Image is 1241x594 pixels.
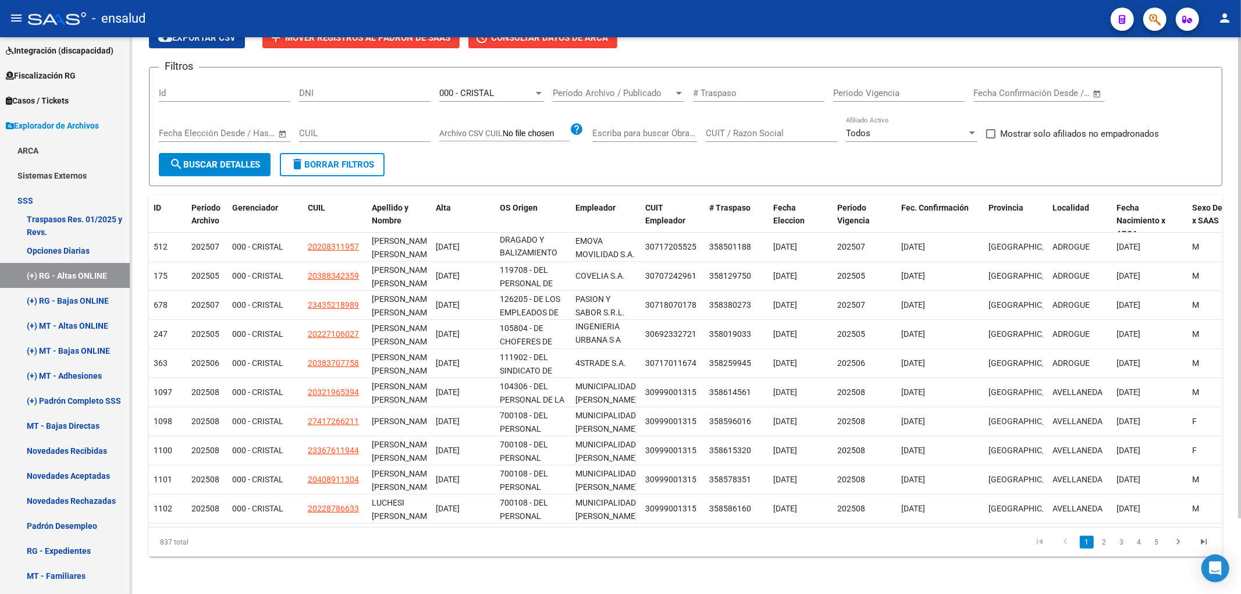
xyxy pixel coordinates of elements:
span: 20228786633 [308,504,359,513]
span: [DATE] [901,358,925,368]
span: [DATE] [1116,358,1140,368]
span: [GEOGRAPHIC_DATA] [988,358,1067,368]
span: Período Archivo [191,203,221,226]
div: [DATE] [436,473,490,486]
span: [PERSON_NAME] [PERSON_NAME] [372,294,434,317]
div: COVELIA S.A. [575,269,625,283]
button: Mover registros al PADRÓN de SAAS [262,27,460,48]
span: [GEOGRAPHIC_DATA] [988,271,1067,280]
span: Explorador de Archivos [6,119,99,132]
span: 202508 [191,504,219,513]
datatable-header-cell: ID [149,195,187,247]
span: M [1192,475,1199,484]
span: M [1192,387,1199,397]
span: [PERSON_NAME] [PERSON_NAME] [372,265,434,288]
span: 20208311957 [308,242,359,251]
span: 1100 [154,446,172,455]
span: AVELLANEDA [1052,446,1103,455]
span: 358380273 [709,300,751,310]
span: [DATE] [1116,242,1140,251]
span: 202508 [191,417,219,426]
span: 30999001315 [645,446,696,455]
span: 000 - CRISTAL [232,358,283,368]
span: ADROGUE [1052,271,1090,280]
div: Open Intercom Messenger [1201,554,1229,582]
div: [DATE] [436,386,490,399]
span: OS Origen [500,203,538,212]
a: 4 [1132,536,1146,549]
li: page 3 [1113,532,1130,552]
div: [DATE] [436,269,490,283]
span: AVELLANEDA [1052,504,1103,513]
input: Archivo CSV CUIL [503,129,570,139]
span: AVELLANEDA [1052,475,1103,484]
span: - ensalud [92,6,145,31]
span: 358596016 [709,417,751,426]
span: 30718070178 [645,300,696,310]
div: [DATE] [436,328,490,341]
div: [DATE] [436,240,490,254]
button: Open calendar [1091,87,1104,101]
span: 20383707758 [308,358,359,368]
span: [DATE] [1116,387,1140,397]
span: 30717011674 [645,358,696,368]
span: # Traspaso [709,203,751,212]
span: Mover registros al PADRÓN de SAAS [285,33,450,43]
span: [PERSON_NAME] [PERSON_NAME] [372,236,434,259]
mat-icon: menu [9,11,23,25]
span: [PERSON_NAME] [PERSON_NAME] [372,382,434,404]
datatable-header-cell: Apellido y Nombre [367,195,431,247]
mat-icon: update [475,31,489,45]
span: 512 [154,242,168,251]
span: Fiscalización RG [6,69,76,82]
span: 000 - CRISTAL [232,417,283,426]
span: M [1192,504,1199,513]
span: Fecha Eleccion [773,203,805,226]
datatable-header-cell: Fecha Nacimiento x ARCA [1112,195,1187,247]
input: Fecha fin [216,128,273,138]
div: [DATE] [436,502,490,515]
span: 126205 - DE LOS EMPLEADOS DE COMERCIO Y ACTIVIDADES CIVILES [500,294,560,357]
mat-icon: search [169,157,183,171]
a: go to last page [1193,536,1215,549]
a: 5 [1150,536,1164,549]
div: CLIBA INGENIERIA URBANA S A [575,307,636,346]
span: [DATE] [1116,417,1140,426]
span: Borrar Filtros [290,159,374,170]
button: Borrar Filtros [280,153,385,176]
span: Gerenciador [232,203,278,212]
span: 678 [154,300,168,310]
div: [DATE] [436,357,490,370]
span: 700108 - DEL PERSONAL [GEOGRAPHIC_DATA][PERSON_NAME] [500,440,578,489]
button: Consultar datos de ARCA [468,27,617,48]
span: Fecha Nacimiento x ARCA [1116,203,1165,239]
span: 105804 - DE CHOFERES DE CAMIONES [500,323,552,360]
span: 358019033 [709,329,751,339]
span: [GEOGRAPHIC_DATA] [988,504,1067,513]
span: 202507 [837,300,865,310]
datatable-header-cell: Fec. Confirmación [897,195,984,247]
span: Empleador [575,203,616,212]
span: [PERSON_NAME] [PERSON_NAME] [372,440,434,463]
datatable-header-cell: Empleador [571,195,641,247]
span: 20321965394 [308,387,359,397]
span: 202508 [191,446,219,455]
span: 000 - CRISTAL [232,446,283,455]
span: [DATE] [901,417,925,426]
a: go to previous page [1054,536,1076,549]
span: 000 - CRISTAL [232,475,283,484]
span: Mostrar solo afiliados no empadronados [1000,127,1159,141]
span: 119708 - DEL PERSONAL DE SEGURIDAD COMERCIAL INDUSTRIAL E INVESTIGACIONES PRIVADAS [500,265,569,354]
span: 202508 [837,504,865,513]
span: [GEOGRAPHIC_DATA] [988,300,1067,310]
span: [DATE] [773,446,797,455]
span: 30999001315 [645,417,696,426]
span: [GEOGRAPHIC_DATA] [988,242,1067,251]
span: ADROGUE [1052,358,1090,368]
span: 202505 [191,271,219,280]
span: [DATE] [901,446,925,455]
datatable-header-cell: Gerenciador [227,195,303,247]
span: 30999001315 [645,475,696,484]
span: [PERSON_NAME] [PERSON_NAME] [372,323,434,346]
span: 700108 - DEL PERSONAL [GEOGRAPHIC_DATA][PERSON_NAME] [500,411,578,460]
